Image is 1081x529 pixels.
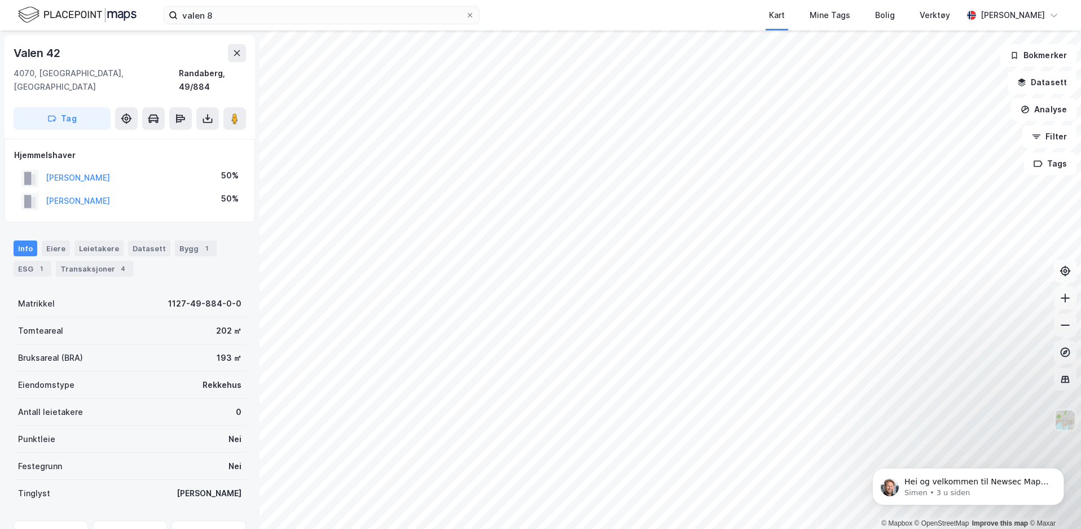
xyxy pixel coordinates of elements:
[1024,152,1076,175] button: Tags
[56,261,133,277] div: Transaksjoner
[1022,125,1076,148] button: Filter
[14,67,179,94] div: 4070, [GEOGRAPHIC_DATA], [GEOGRAPHIC_DATA]
[875,8,895,22] div: Bolig
[14,261,51,277] div: ESG
[236,405,241,419] div: 0
[221,169,239,182] div: 50%
[1000,44,1076,67] button: Bokmerker
[1011,98,1076,121] button: Analyse
[217,351,241,365] div: 193 ㎡
[14,44,62,62] div: Valen 42
[920,8,950,22] div: Verktøy
[179,67,246,94] div: Randaberg, 49/884
[769,8,785,22] div: Kart
[14,107,111,130] button: Tag
[42,241,70,256] div: Eiere
[810,8,850,22] div: Mine Tags
[1008,71,1076,94] button: Datasett
[228,460,241,473] div: Nei
[228,432,241,446] div: Nei
[18,5,137,25] img: logo.f888ab2527a4732fd821a326f86c7f29.svg
[1054,409,1076,431] img: Z
[881,519,912,527] a: Mapbox
[972,519,1028,527] a: Improve this map
[216,324,241,338] div: 202 ㎡
[175,241,217,256] div: Bygg
[915,519,969,527] a: OpenStreetMap
[18,351,83,365] div: Bruksareal (BRA)
[74,241,124,256] div: Leietakere
[178,7,465,24] input: Søk på adresse, matrikkel, gårdeiere, leietakere eller personer
[14,241,37,256] div: Info
[177,487,241,500] div: [PERSON_NAME]
[855,444,1081,523] iframe: Intercom notifications melding
[117,263,129,274] div: 4
[981,8,1045,22] div: [PERSON_NAME]
[221,192,239,206] div: 50%
[36,263,47,274] div: 1
[14,148,245,162] div: Hjemmelshaver
[18,487,50,500] div: Tinglyst
[168,297,241,311] div: 1127-49-884-0-0
[18,324,63,338] div: Tomteareal
[18,405,83,419] div: Antall leietakere
[18,297,55,311] div: Matrikkel
[203,378,241,392] div: Rekkehus
[201,243,212,254] div: 1
[18,460,62,473] div: Festegrunn
[18,378,74,392] div: Eiendomstype
[18,432,55,446] div: Punktleie
[128,241,170,256] div: Datasett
